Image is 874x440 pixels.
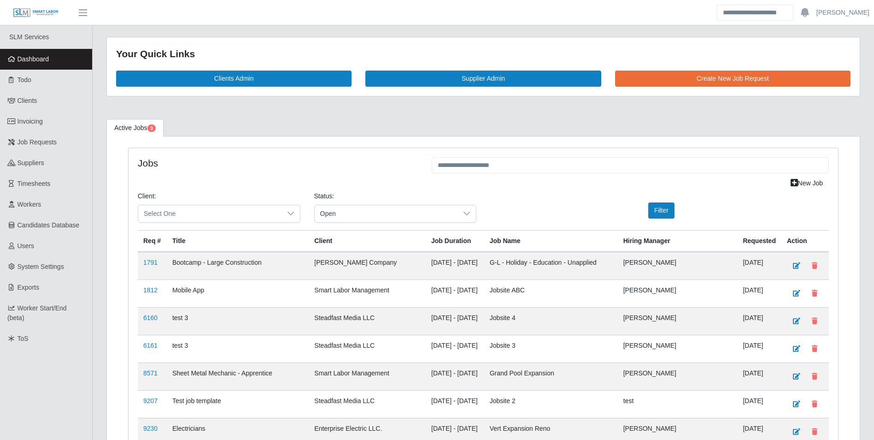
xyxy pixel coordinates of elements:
td: Smart Labor Management [309,363,426,390]
td: [DATE] - [DATE] [426,335,484,363]
td: test [618,390,738,418]
input: Search [717,5,793,21]
a: 9207 [143,397,158,404]
td: test 3 [167,307,309,335]
span: Open [315,205,458,222]
th: Action [781,230,829,252]
td: [DATE] [737,390,781,418]
td: [DATE] - [DATE] [426,252,484,280]
td: [PERSON_NAME] [618,307,738,335]
td: [DATE] [737,335,781,363]
th: Client [309,230,426,252]
a: 1812 [143,286,158,294]
td: [DATE] - [DATE] [426,279,484,307]
a: 1791 [143,259,158,266]
button: Filter [648,202,675,219]
td: [PERSON_NAME] [618,252,738,280]
td: Grand Pool Expansion [484,363,618,390]
td: test 3 [167,335,309,363]
a: Supplier Admin [365,71,601,87]
span: Dashboard [18,55,49,63]
td: Jobsite 4 [484,307,618,335]
a: Create New Job Request [615,71,851,87]
a: 6160 [143,314,158,321]
span: Worker Start/End (beta) [7,304,67,321]
span: Exports [18,284,39,291]
td: Jobsite 3 [484,335,618,363]
td: [DATE] - [DATE] [426,363,484,390]
th: Hiring Manager [618,230,738,252]
td: [PERSON_NAME] [618,335,738,363]
span: ToS [18,335,29,342]
td: Jobsite 2 [484,390,618,418]
label: Client: [138,191,156,201]
span: Invoicing [18,118,43,125]
td: [DATE] [737,252,781,280]
span: Candidates Database [18,221,80,229]
th: Requested [737,230,781,252]
a: 6161 [143,342,158,349]
td: Mobile App [167,279,309,307]
td: Jobsite ABC [484,279,618,307]
td: Steadfast Media LLC [309,335,426,363]
a: New Job [785,175,829,191]
a: Active Jobs [106,119,164,137]
td: [DATE] [737,279,781,307]
span: SLM Services [9,33,49,41]
span: Timesheets [18,180,51,187]
td: [DATE] - [DATE] [426,307,484,335]
td: Steadfast Media LLC [309,390,426,418]
span: System Settings [18,263,64,270]
td: [DATE] [737,307,781,335]
td: [PERSON_NAME] [618,279,738,307]
a: Clients Admin [116,71,352,87]
td: [PERSON_NAME] Company [309,252,426,280]
th: Job Duration [426,230,484,252]
td: Sheet Metal Mechanic - Apprentice [167,363,309,390]
span: Job Requests [18,138,57,146]
span: Todo [18,76,31,83]
span: Pending Jobs [147,125,156,132]
th: Req # [138,230,167,252]
td: Test job template [167,390,309,418]
td: [PERSON_NAME] [618,363,738,390]
span: Users [18,242,35,250]
td: G-L - Holiday - Education - Unapplied [484,252,618,280]
a: [PERSON_NAME] [816,8,869,18]
div: Your Quick Links [116,47,851,61]
span: Suppliers [18,159,44,166]
td: Bootcamp - Large Construction [167,252,309,280]
td: [DATE] - [DATE] [426,390,484,418]
a: 9230 [143,425,158,432]
label: Status: [314,191,334,201]
td: [DATE] [737,363,781,390]
th: Title [167,230,309,252]
span: Select One [138,205,282,222]
a: 8571 [143,369,158,377]
h4: Jobs [138,157,418,169]
th: Job Name [484,230,618,252]
td: Steadfast Media LLC [309,307,426,335]
img: SLM Logo [13,8,59,18]
span: Clients [18,97,37,104]
td: Smart Labor Management [309,279,426,307]
span: Workers [18,201,41,208]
